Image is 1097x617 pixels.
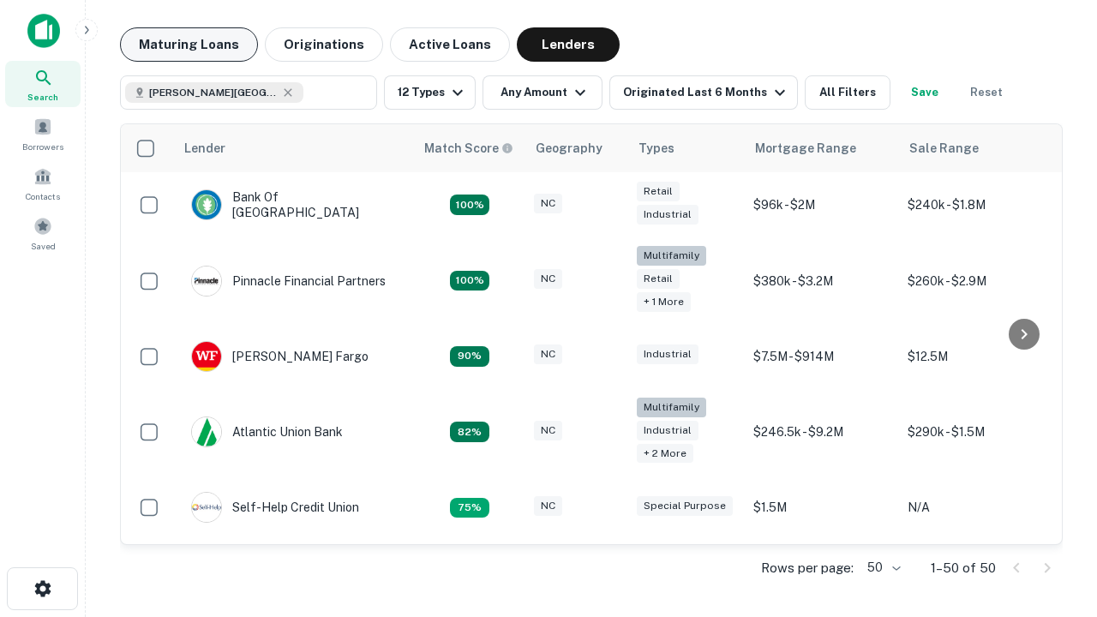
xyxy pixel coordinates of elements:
div: Originated Last 6 Months [623,82,790,103]
div: Multifamily [637,246,706,266]
div: NC [534,269,562,289]
p: Rows per page: [761,558,854,578]
button: 12 Types [384,75,476,110]
div: Pinnacle Financial Partners [191,266,386,297]
div: Capitalize uses an advanced AI algorithm to match your search with the best lender. The match sco... [424,139,513,158]
div: Matching Properties: 10, hasApolloMatch: undefined [450,498,489,518]
iframe: Chat Widget [1011,425,1097,507]
h6: Match Score [424,139,510,158]
div: Multifamily [637,398,706,417]
a: Search [5,61,81,107]
div: [PERSON_NAME] Fargo [191,341,369,372]
th: Capitalize uses an advanced AI algorithm to match your search with the best lender. The match sco... [414,124,525,172]
img: picture [192,342,221,371]
div: Industrial [637,344,698,364]
a: Borrowers [5,111,81,157]
div: Types [638,138,674,159]
div: 50 [860,555,903,580]
div: Matching Properties: 14, hasApolloMatch: undefined [450,195,489,215]
td: $260k - $2.9M [899,237,1053,324]
td: $96k - $2M [745,172,899,237]
td: $246.5k - $9.2M [745,389,899,476]
div: Industrial [637,421,698,440]
button: Originated Last 6 Months [609,75,798,110]
img: picture [192,417,221,446]
td: $380k - $3.2M [745,237,899,324]
div: Sale Range [909,138,979,159]
img: capitalize-icon.png [27,14,60,48]
button: All Filters [805,75,890,110]
div: Matching Properties: 11, hasApolloMatch: undefined [450,422,489,442]
p: 1–50 of 50 [931,558,996,578]
div: Lender [184,138,225,159]
button: Maturing Loans [120,27,258,62]
td: $240k - $1.8M [899,172,1053,237]
th: Lender [174,124,414,172]
td: N/A [899,475,1053,540]
div: Geography [536,138,602,159]
button: Active Loans [390,27,510,62]
span: Saved [31,239,56,253]
img: picture [192,267,221,296]
div: NC [534,421,562,440]
td: $290k - $1.5M [899,389,1053,476]
button: Any Amount [483,75,602,110]
a: Saved [5,210,81,256]
button: Originations [265,27,383,62]
div: Self-help Credit Union [191,492,359,523]
a: Contacts [5,160,81,207]
span: [PERSON_NAME][GEOGRAPHIC_DATA], [GEOGRAPHIC_DATA] [149,85,278,100]
div: NC [534,496,562,516]
div: NC [534,194,562,213]
div: Retail [637,269,680,289]
span: Borrowers [22,140,63,153]
td: $12.5M [899,324,1053,389]
td: $1.5M [745,475,899,540]
img: picture [192,493,221,522]
div: Retail [637,182,680,201]
div: Industrial [637,205,698,225]
td: $7.5M - $914M [745,324,899,389]
button: Save your search to get updates of matches that match your search criteria. [897,75,952,110]
th: Mortgage Range [745,124,899,172]
div: NC [534,344,562,364]
div: + 2 more [637,444,693,464]
th: Sale Range [899,124,1053,172]
div: Matching Properties: 12, hasApolloMatch: undefined [450,346,489,367]
div: Matching Properties: 24, hasApolloMatch: undefined [450,271,489,291]
span: Contacts [26,189,60,203]
div: Mortgage Range [755,138,856,159]
button: Lenders [517,27,620,62]
th: Types [628,124,745,172]
div: Special Purpose [637,496,733,516]
div: Atlantic Union Bank [191,416,343,447]
div: + 1 more [637,292,691,312]
th: Geography [525,124,628,172]
img: picture [192,190,221,219]
span: Search [27,90,58,104]
button: Reset [959,75,1014,110]
div: Bank Of [GEOGRAPHIC_DATA] [191,189,397,220]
